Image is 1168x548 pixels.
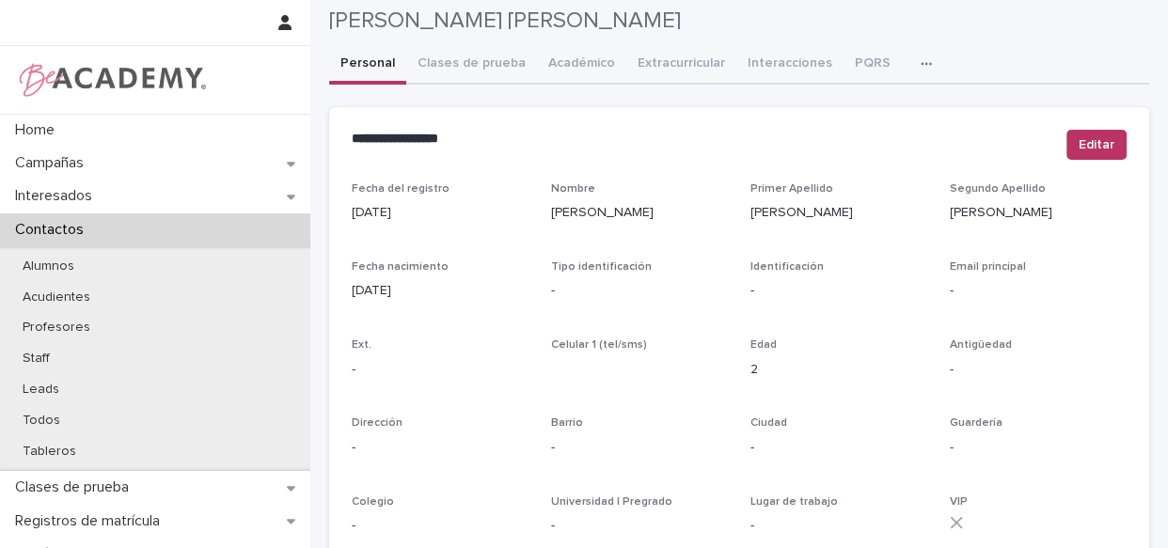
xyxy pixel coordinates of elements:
span: Celular 1 (tel/sms) [551,339,647,351]
span: Guardería [950,417,1002,429]
span: Primer Apellido [750,183,833,195]
button: Académico [537,45,626,85]
p: - [352,438,529,458]
p: - [950,360,1127,380]
span: Ext. [352,339,371,351]
span: Antigüedad [950,339,1012,351]
span: Tipo identificación [551,261,652,273]
button: Extracurricular [626,45,736,85]
p: Staff [8,351,65,367]
h2: [PERSON_NAME] [PERSON_NAME] [329,8,681,35]
span: Universidad | Pregrado [551,496,672,508]
span: Ciudad [750,417,787,429]
button: Personal [329,45,406,85]
span: Barrio [551,417,583,429]
p: Home [8,121,70,139]
span: Fecha nacimiento [352,261,449,273]
p: Interesados [8,187,107,205]
p: - [352,516,529,536]
img: WPrjXfSUmiLcdUfaYY4Q [15,61,208,99]
p: - [950,438,1127,458]
p: Todos [8,413,75,429]
p: [DATE] [352,281,529,301]
p: - [551,438,728,458]
button: Editar [1066,130,1127,160]
span: Nombre [551,183,595,195]
span: Fecha del registro [352,183,450,195]
span: Colegio [352,496,394,508]
p: [PERSON_NAME] [950,203,1127,223]
span: Email principal [950,261,1026,273]
p: Registros de matrícula [8,512,175,530]
p: Clases de prueba [8,478,144,496]
p: Acudientes [8,290,105,305]
p: Tableros [8,444,91,460]
span: Segundo Apellido [950,183,1046,195]
p: [PERSON_NAME] [551,203,728,223]
button: Interacciones [736,45,844,85]
p: Leads [8,382,74,398]
p: - [551,516,728,536]
span: VIP [950,496,968,508]
p: Campañas [8,154,99,172]
p: - [750,516,927,536]
p: - [352,360,529,380]
p: Alumnos [8,258,89,274]
p: 2 [750,360,927,380]
p: - [551,281,728,301]
span: Edad [750,339,777,351]
p: - [750,281,927,301]
p: [DATE] [352,203,529,223]
button: PQRS [844,45,902,85]
span: Dirección [352,417,402,429]
p: - [950,281,1127,301]
p: - [750,438,927,458]
button: Clases de prueba [406,45,537,85]
p: [PERSON_NAME] [750,203,927,223]
span: Editar [1079,135,1114,154]
span: Lugar de trabajo [750,496,838,508]
span: Identificación [750,261,824,273]
p: Profesores [8,320,105,336]
p: Contactos [8,221,99,239]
